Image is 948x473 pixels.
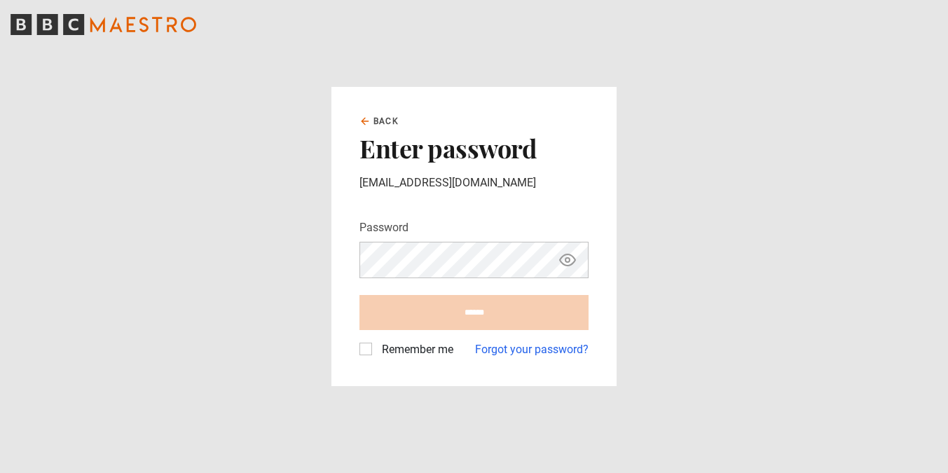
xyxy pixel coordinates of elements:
[373,115,399,128] span: Back
[359,133,589,163] h2: Enter password
[11,14,196,35] svg: BBC Maestro
[359,174,589,191] p: [EMAIL_ADDRESS][DOMAIN_NAME]
[556,248,579,273] button: Show password
[475,341,589,358] a: Forgot your password?
[376,341,453,358] label: Remember me
[359,219,408,236] label: Password
[359,115,399,128] a: Back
